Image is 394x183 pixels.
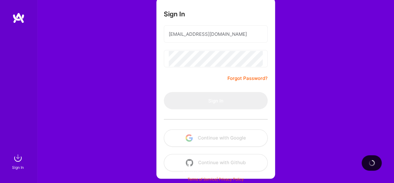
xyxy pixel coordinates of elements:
div: © 2025 ATeams Inc., All rights reserved. [37,165,394,180]
button: Continue with Github [164,154,268,171]
a: Forgot Password? [227,75,268,82]
a: Privacy Policy [219,177,244,181]
input: Email... [169,26,263,42]
img: sign in [12,152,24,164]
a: Terms of Service [188,177,217,181]
button: Sign In [164,92,268,109]
img: icon [186,159,193,166]
img: icon [185,134,193,142]
a: sign inSign In [13,152,24,171]
span: | [188,177,244,181]
div: Sign In [12,164,24,171]
img: logo [12,12,25,23]
img: loading [368,160,375,166]
button: Continue with Google [164,129,268,147]
h3: Sign In [164,10,185,18]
